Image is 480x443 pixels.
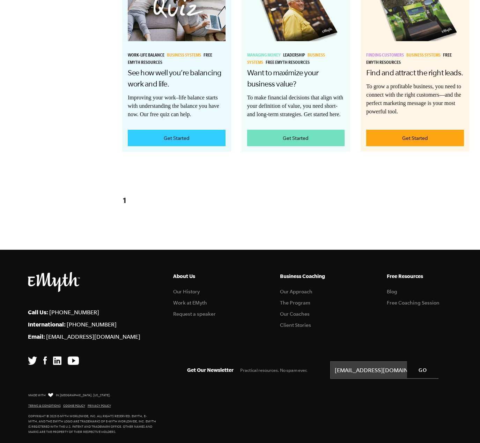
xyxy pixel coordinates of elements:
span: Free EMyth Resources [266,61,310,66]
a: Our Approach [280,289,312,294]
img: Facebook [43,356,47,365]
h5: Business Coaching [280,272,346,280]
img: Twitter [28,356,37,365]
a: Blog [387,289,397,294]
a: Want to maximize your business value? [247,68,319,88]
strong: International: [28,321,66,328]
a: Business Systems [406,53,443,58]
a: Free EMyth Resources [266,61,312,66]
input: name@emailaddress.com [330,361,438,379]
a: Our Coaches [280,311,310,317]
a: [PHONE_NUMBER] [67,321,117,328]
a: The Program [280,300,310,306]
img: YouTube [68,356,79,365]
a: Request a speaker [173,311,216,317]
input: GO [407,361,438,378]
span: Practical resources. No spam ever. [240,368,308,373]
p: Improving your work–life balance starts with understanding the balance you have now. Our free qui... [128,93,226,119]
a: Work-Life Balance [128,53,167,58]
p: Made with in [GEOGRAPHIC_DATA], [US_STATE]. Copyright © 2025 E-Myth Worldwide, Inc. All rights re... [28,392,156,435]
span: Work-Life Balance [128,53,164,58]
a: Privacy Policy [88,404,111,407]
iframe: Chat Widget [445,410,480,443]
p: To grow a profitable business, you need to connect with the right customers—and the perfect marke... [366,82,464,116]
a: See how well you’re balancing work and life. [128,68,222,88]
a: Our History [173,289,200,294]
h5: About Us [173,272,239,280]
span: Leadership [283,53,305,58]
span: Get Our Newsletter [187,367,234,373]
a: Terms & Conditions [28,404,61,407]
a: [EMAIL_ADDRESS][DOMAIN_NAME] [46,333,140,340]
a: Business Systems [247,53,325,66]
img: Love [48,393,53,397]
a: Finding Customers [366,53,406,58]
a: Business Systems [167,53,204,58]
span: Business Systems [167,53,201,58]
a: Client Stories [280,322,311,328]
a: Free Coaching Session [387,300,440,306]
a: Work at EMyth [173,300,207,306]
a: Cookie Policy [63,404,85,407]
img: LinkedIn [53,356,61,365]
strong: Email: [28,333,45,340]
a: Get Started [247,130,345,146]
a: Managing Money [247,53,283,58]
strong: Call Us: [28,309,48,315]
a: Get Started [366,130,464,146]
span: Finding Customers [366,53,404,58]
p: To make financial decisions that align with your definition of value, you need short- and long-te... [247,93,345,119]
a: Get Started [128,130,226,146]
a: Leadership [283,53,308,58]
a: [PHONE_NUMBER] [49,309,99,315]
img: EMyth [28,272,80,292]
span: Business Systems [406,53,441,58]
a: Find and attract the right leads. [366,68,463,77]
h5: Free Resources [387,272,452,280]
span: Managing Money [247,53,281,58]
